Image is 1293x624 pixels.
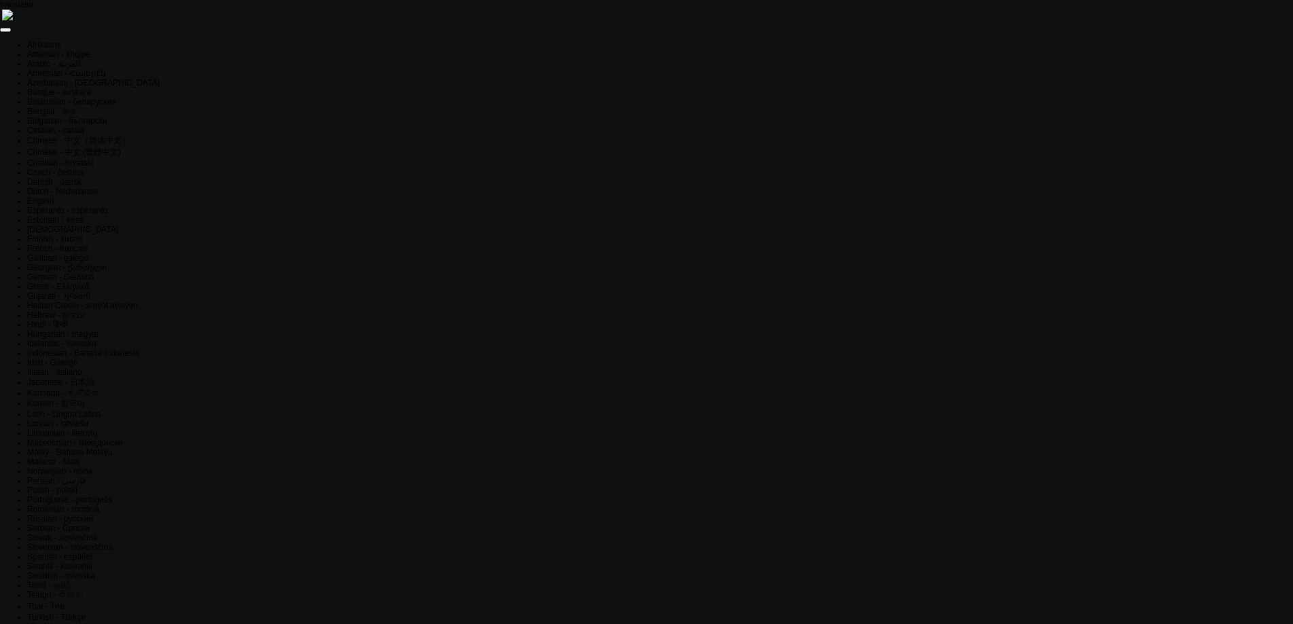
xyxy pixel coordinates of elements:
[27,447,112,457] a: Malay - Bahasa Melayu
[27,348,139,358] a: Indonesian - Bahasa Indonesia
[27,419,88,428] a: Latvian - latviešu
[27,329,99,339] a: Hungarian - magyar
[27,168,84,177] a: Czech - čeština
[27,282,89,291] a: Greek - Ελληνικά
[27,187,97,196] a: Dutch - Nederlands
[27,40,61,50] a: Afrikaans
[27,97,116,107] a: Belarusian - беларуская
[27,358,78,367] a: Irish - Gaeilge
[27,291,90,301] a: Gujarati - ગુજરાતી
[27,206,108,215] a: Esperanto - esperanto
[27,495,112,504] a: Portuguese - português
[27,612,86,622] a: Turkish - Türkçe
[27,147,121,157] a: Chinese - 中文 (繁體中文)
[27,543,113,552] a: Slovenian - slovenščina
[27,466,93,476] a: Norwegian - norsk
[27,428,97,438] a: Lithuanian - lietuvių
[27,399,85,408] a: Korean - 한국어
[27,514,93,524] a: Russian - русский
[27,581,71,590] a: Tamil - தமிழ்
[27,136,130,145] a: Chinese - 中文（简体中文）
[27,476,86,485] a: Persian - ‎‫فارسی‬‎
[27,504,99,514] a: Romanian - română
[27,590,83,600] a: Telugu - తెలుగు
[27,310,85,320] a: Hebrew - ‎‫עברית‬‎
[27,438,123,447] a: Macedonian - македонски
[27,225,118,234] a: [DEMOGRAPHIC_DATA]
[27,485,77,495] a: Polish - polski
[27,272,94,282] a: German - Deutsch
[27,524,90,533] a: Serbian - Српски
[2,10,13,20] img: right-arrow.png
[27,562,92,571] a: Swahili - Kiswahili
[27,69,106,78] a: Armenian - Հայերէն
[27,244,88,253] a: French - français
[27,126,84,135] a: Catalan - català
[27,107,75,116] a: Bengali - বাংলা
[27,78,160,88] a: Azerbaijani - [GEOGRAPHIC_DATA]
[27,116,107,126] a: Bulgarian - български
[27,552,92,562] a: Spanish - español
[27,196,54,206] a: English
[27,234,82,244] a: Finnish - suomi
[27,253,88,263] a: Galician - galego
[27,59,80,69] a: Arabic - ‎‫العربية‬‎
[27,457,80,466] a: Maltese - Malti
[27,320,68,329] a: Hindi - हिन्दी
[27,158,93,168] a: Croatian - hrvatski
[27,50,90,59] a: Albanian - shqipe
[27,263,107,272] a: Georgian - ქართული
[27,177,82,187] a: Danish - dansk
[27,388,100,398] a: Kannada - ಕನ್ನಡ
[27,602,65,611] a: Thai - ไทย
[27,339,96,348] a: Icelandic - íslenska
[27,533,97,543] a: Slovak - slovenčina
[27,571,95,581] a: Swedish - svenska
[27,301,138,310] a: Haitian Creole - kreyòl ayisyen
[27,215,84,225] a: Estonian - eesti
[27,88,91,97] a: Basque - euskara
[27,409,101,419] a: Latin - Lingua Latina
[27,378,94,387] a: Japanese - 日本語
[27,367,82,377] a: Italian - italiano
